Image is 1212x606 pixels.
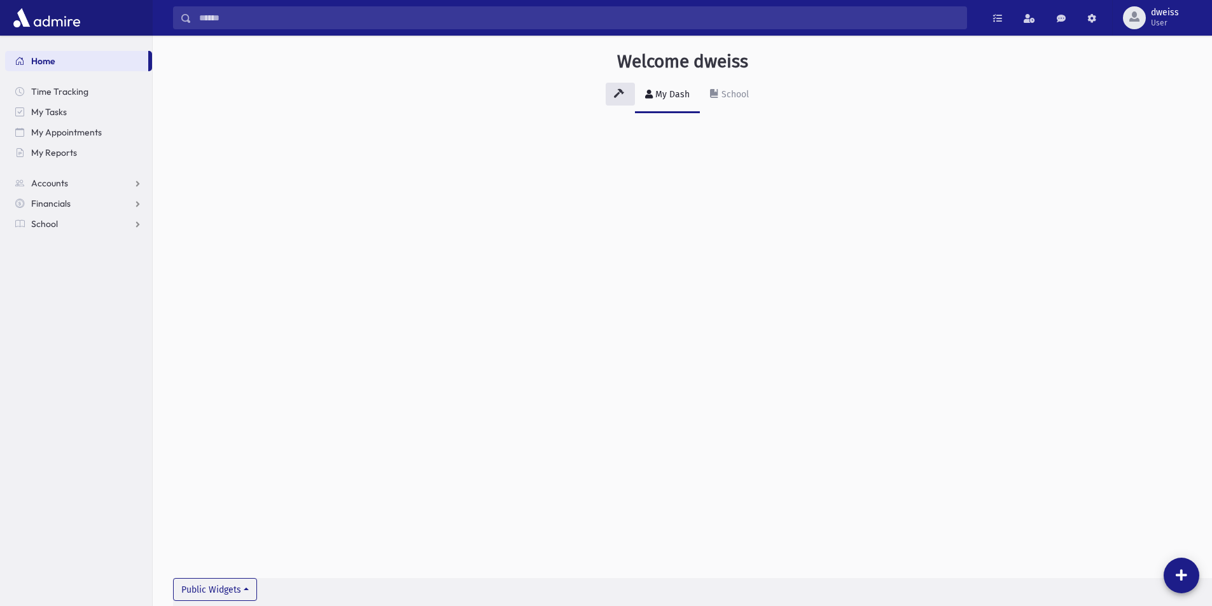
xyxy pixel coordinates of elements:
[31,55,55,67] span: Home
[1151,18,1179,28] span: User
[5,142,152,163] a: My Reports
[700,78,759,113] a: School
[31,147,77,158] span: My Reports
[192,6,966,29] input: Search
[10,5,83,31] img: AdmirePro
[5,193,152,214] a: Financials
[5,173,152,193] a: Accounts
[5,214,152,234] a: School
[5,51,148,71] a: Home
[5,102,152,122] a: My Tasks
[31,198,71,209] span: Financials
[653,89,690,100] div: My Dash
[719,89,749,100] div: School
[617,51,748,72] h3: Welcome dweiss
[31,86,88,97] span: Time Tracking
[31,218,58,230] span: School
[31,177,68,189] span: Accounts
[31,106,67,118] span: My Tasks
[31,127,102,138] span: My Appointments
[5,122,152,142] a: My Appointments
[635,78,700,113] a: My Dash
[173,578,257,601] button: Public Widgets
[1151,8,1179,18] span: dweiss
[5,81,152,102] a: Time Tracking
